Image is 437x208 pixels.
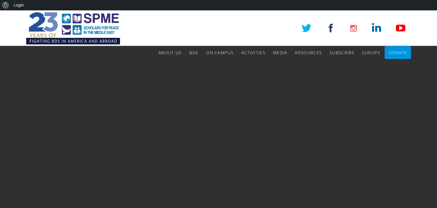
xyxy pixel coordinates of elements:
span: BDS [189,50,198,55]
a: Donate [388,46,407,59]
span: Media [273,50,288,55]
span: About Us [158,50,181,55]
a: Europe [362,46,381,59]
a: Subscribe [330,46,355,59]
a: Activities [241,46,265,59]
span: Resources [295,50,322,55]
a: On Campus [206,46,234,59]
a: Resources [295,46,322,59]
span: Activities [241,50,265,55]
a: About Us [158,46,181,59]
span: Europe [362,50,381,55]
a: BDS [189,46,198,59]
span: On Campus [206,50,234,55]
span: Donate [388,50,407,55]
a: Media [273,46,288,59]
span: Subscribe [330,50,355,55]
img: SPME [26,10,120,46]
